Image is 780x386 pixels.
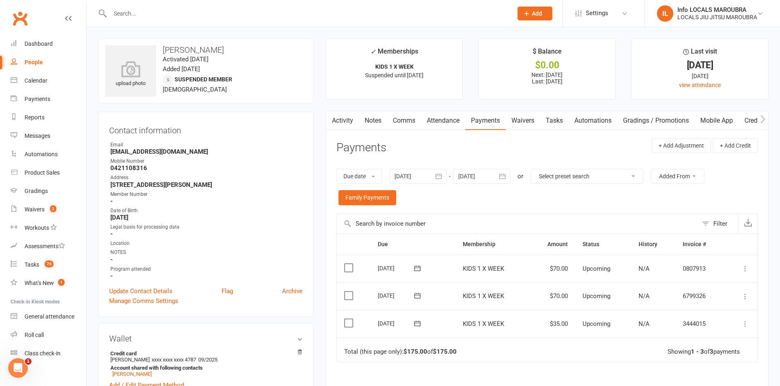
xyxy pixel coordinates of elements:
[25,77,47,84] div: Calendar
[486,61,608,70] div: $0.00
[463,265,504,272] span: KIDS 1 X WEEK
[109,334,303,343] h3: Wallet
[583,265,610,272] span: Upcoming
[152,357,196,363] span: xxxx xxxx xxxx 4787
[677,13,757,21] div: LOCALS JIU JITSU MAROUBRA
[9,29,26,45] img: Profile image for Toby
[110,240,303,247] div: Location
[11,219,86,237] a: Workouts
[109,349,303,378] li: [PERSON_NAME]
[378,262,415,274] div: [DATE]
[652,138,711,153] button: + Add Adjustment
[631,234,675,255] th: History
[639,72,761,81] div: [DATE]
[639,265,650,272] span: N/A
[583,320,610,328] span: Upcoming
[29,29,119,36] span: Did that answer your question?
[163,65,200,73] time: Added [DATE]
[29,128,76,136] div: [PERSON_NAME]
[78,128,101,136] div: • [DATE]
[110,197,303,205] strong: -
[378,289,415,302] div: [DATE]
[8,358,28,378] iframe: Intercom live chat
[11,145,86,164] a: Automations
[337,214,698,233] input: Search by invoice number
[9,180,26,196] img: Profile image for Toby
[25,114,45,121] div: Reports
[45,230,119,247] button: Ask a question
[11,108,86,127] a: Reports
[45,260,54,267] span: 75
[175,76,232,83] span: Suspended member
[518,7,552,20] button: Add
[110,191,303,198] div: Member Number
[25,313,74,320] div: General attendance
[11,90,86,108] a: Payments
[465,111,506,130] a: Payments
[25,132,50,139] div: Messages
[29,188,76,197] div: [PERSON_NAME]
[675,282,725,310] td: 6799326
[387,111,421,130] a: Comms
[50,205,56,212] span: 2
[110,157,303,165] div: Mobile Number
[78,97,105,106] div: • 23h ago
[11,256,86,274] a: Tasks 75
[378,317,415,330] div: [DATE]
[29,249,76,257] div: [PERSON_NAME]
[105,61,156,88] div: upload photo
[586,4,608,22] span: Settings
[78,158,101,166] div: • [DATE]
[532,10,542,17] span: Add
[109,286,173,296] a: Update Contact Details
[344,348,457,355] div: Total (this page only): of
[421,111,465,130] a: Attendance
[110,174,303,182] div: Address
[9,150,26,166] img: Profile image for Toby
[25,169,60,176] div: Product Sales
[29,67,76,76] div: [PERSON_NAME]
[29,90,119,96] span: Did that answer your question?
[11,326,86,344] a: Roll call
[11,274,86,292] a: What's New1
[11,237,86,256] a: Assessments
[11,164,86,182] a: Product Sales
[569,111,617,130] a: Automations
[691,348,704,355] strong: 1 - 3
[675,234,725,255] th: Invoice #
[29,218,76,227] div: [PERSON_NAME]
[110,214,303,221] strong: [DATE]
[78,218,101,227] div: • [DATE]
[130,276,143,281] span: Help
[529,310,575,338] td: $35.00
[486,72,608,85] p: Next: [DATE] Last: [DATE]
[695,111,739,130] a: Mobile App
[58,279,65,286] span: 1
[529,234,575,255] th: Amount
[112,371,152,377] a: [PERSON_NAME]
[651,169,704,184] button: Added From
[110,249,303,256] div: NOTES
[675,255,725,283] td: 0807913
[25,188,48,194] div: Gradings
[19,276,36,281] span: Home
[110,365,298,371] strong: Account shared with following contacts
[668,348,740,355] div: Showing of payments
[326,111,359,130] a: Activity
[11,35,86,53] a: Dashboard
[282,286,303,296] a: Archive
[683,46,717,61] div: Last visit
[78,67,105,76] div: • 22h ago
[54,255,109,288] button: Messages
[639,61,761,70] div: [DATE]
[11,307,86,326] a: General attendance kiosk mode
[163,86,227,93] span: [DEMOGRAPHIC_DATA]
[25,59,43,65] div: People
[533,46,562,61] div: $ Balance
[657,5,673,22] div: IL
[29,180,79,187] span: Was that helpful?
[25,40,53,47] div: Dashboard
[375,63,414,70] strong: KIDS 1 X WEEK
[25,224,49,231] div: Workouts
[403,348,427,355] strong: $175.00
